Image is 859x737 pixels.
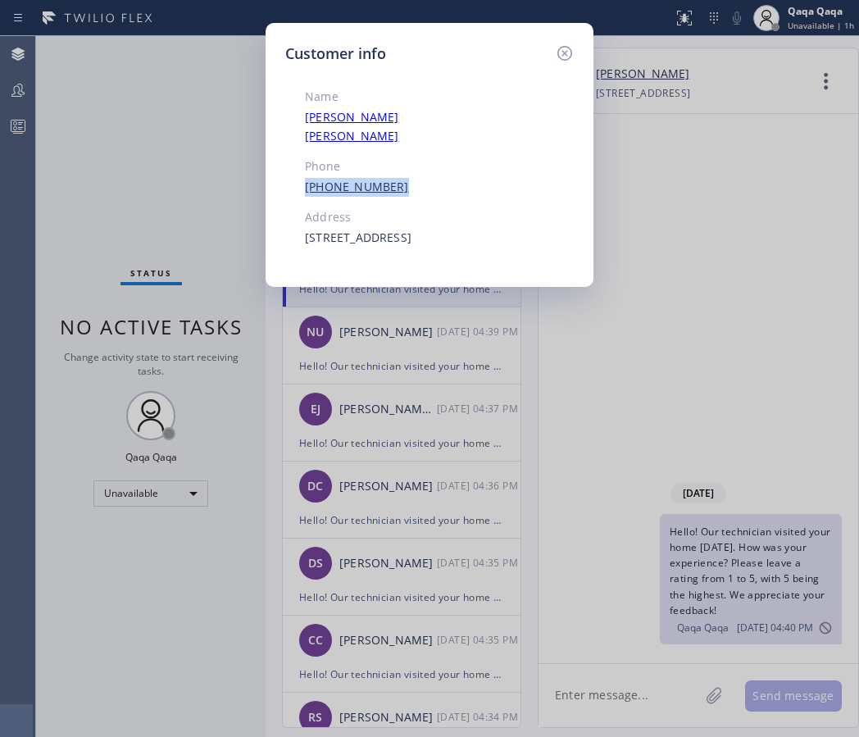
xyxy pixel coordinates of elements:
h5: Customer info [285,43,386,65]
div: Address [305,208,493,227]
a: [PHONE_NUMBER] [305,179,409,194]
a: [PERSON_NAME] [PERSON_NAME] [305,109,398,143]
div: Phone [305,157,493,176]
div: Name [305,88,493,107]
div: [STREET_ADDRESS] [305,229,493,248]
